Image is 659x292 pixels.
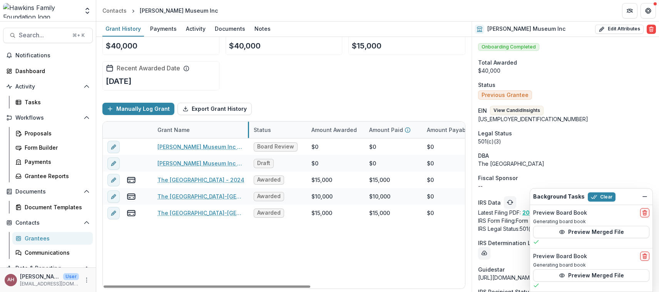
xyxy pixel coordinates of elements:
div: $0 [311,159,318,167]
button: Get Help [641,3,656,18]
span: Activity [15,83,80,90]
p: $40,000 [106,40,137,52]
button: Open Documents [3,185,93,198]
div: Communications [25,249,87,257]
button: Manually Log Grant [102,103,174,115]
a: Activity [183,22,209,37]
div: Notes [251,23,274,34]
button: edit [107,141,120,153]
span: Status [478,81,495,89]
div: [US_EMPLOYER_IDENTIFICATION_NUMBER] [478,115,653,123]
a: 2022Filing [522,209,551,216]
div: Grantees [25,234,87,242]
button: Preview Merged File [533,269,649,282]
button: View CandidInsights [490,106,544,115]
div: Payments [25,158,87,166]
a: Payments [12,155,93,168]
p: User [63,273,79,280]
div: Grant Name [153,122,249,138]
p: EIN [478,107,487,115]
span: DBA [478,152,489,160]
p: Generating board book [533,262,649,269]
div: $15,000 [369,176,390,184]
a: Documents [212,22,248,37]
p: $15,000 [352,40,381,52]
p: Amount Payable [427,126,471,134]
span: Draft [257,160,270,167]
a: Tasks [12,96,93,108]
button: Edit Attributes [595,25,644,34]
button: Open Data & Reporting [3,262,93,274]
span: Legal Status [478,129,512,137]
button: Open entity switcher [82,3,93,18]
button: More [82,275,91,285]
nav: breadcrumb [99,5,221,16]
button: Preview Merged File [533,226,649,238]
p: IRS Data [478,199,501,207]
a: Contacts [99,5,130,16]
span: Awarded [257,177,281,183]
a: Grantees [12,232,93,245]
a: The [GEOGRAPHIC_DATA]-[GEOGRAPHIC_DATA] 2024 [157,192,244,200]
a: Document Templates [12,201,93,214]
button: Partners [622,3,637,18]
span: Awarded [257,193,281,200]
button: Delete [647,25,656,34]
span: Onboarding Completed [478,43,539,51]
div: Activity [183,23,209,34]
span: Data & Reporting [15,265,80,272]
a: The [GEOGRAPHIC_DATA]-[GEOGRAPHIC_DATA] 2023 [157,209,244,217]
button: edit [107,207,120,219]
div: $15,000 [311,176,332,184]
div: $0 [427,176,434,184]
p: [EMAIL_ADDRESS][DOMAIN_NAME] [20,280,79,287]
div: $0 [311,143,318,151]
div: Documents [212,23,248,34]
div: ⌘ + K [71,31,86,40]
a: Grant History [102,22,144,37]
div: Payments [147,23,180,34]
div: $0 [369,159,376,167]
span: Total Awarded [478,58,517,67]
div: $0 [427,192,434,200]
span: Notifications [15,52,90,59]
div: Amount Paid [365,122,422,138]
div: Amount Awarded [307,122,365,138]
div: Grant History [102,23,144,34]
p: Amount Paid [369,126,403,134]
img: Hawkins Family Foundation logo [3,3,79,18]
div: $0 [427,209,434,217]
div: $0 [427,143,434,151]
button: edit [107,190,120,203]
button: Notifications [3,49,93,62]
div: 501(c)(3) [478,137,653,145]
div: [URL][DOMAIN_NAME][US_EMPLOYER_IDENTIFICATION_NUMBER] [478,274,653,282]
a: Notes [251,22,274,37]
div: Document Templates [25,203,87,211]
div: $15,000 [369,209,390,217]
p: [PERSON_NAME] [20,272,60,280]
a: Form Builder [12,141,93,154]
span: Previous Grantee [482,92,529,98]
div: [PERSON_NAME] Museum Inc [140,7,218,15]
div: Amount Payable [422,122,480,138]
div: Grantee Reports [25,172,87,180]
div: $40,000 [478,67,653,75]
p: Latest Filing PDF: [478,209,653,217]
h2: Recent Awarded Date [117,65,180,72]
button: Open Workflows [3,112,93,124]
div: $10,000 [311,192,333,200]
span: Board Review [257,143,294,150]
span: Guidestar [478,265,505,274]
a: Communications [12,246,93,259]
div: The [GEOGRAPHIC_DATA] [478,160,653,168]
p: IRS Form Filing: Form 990 [478,217,653,225]
span: IRS Determination Letter [478,239,544,247]
u: 2022 Filing [522,209,551,216]
span: Contacts [15,220,80,226]
h2: Preview Board Book [533,210,587,216]
a: Proposals [12,127,93,140]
